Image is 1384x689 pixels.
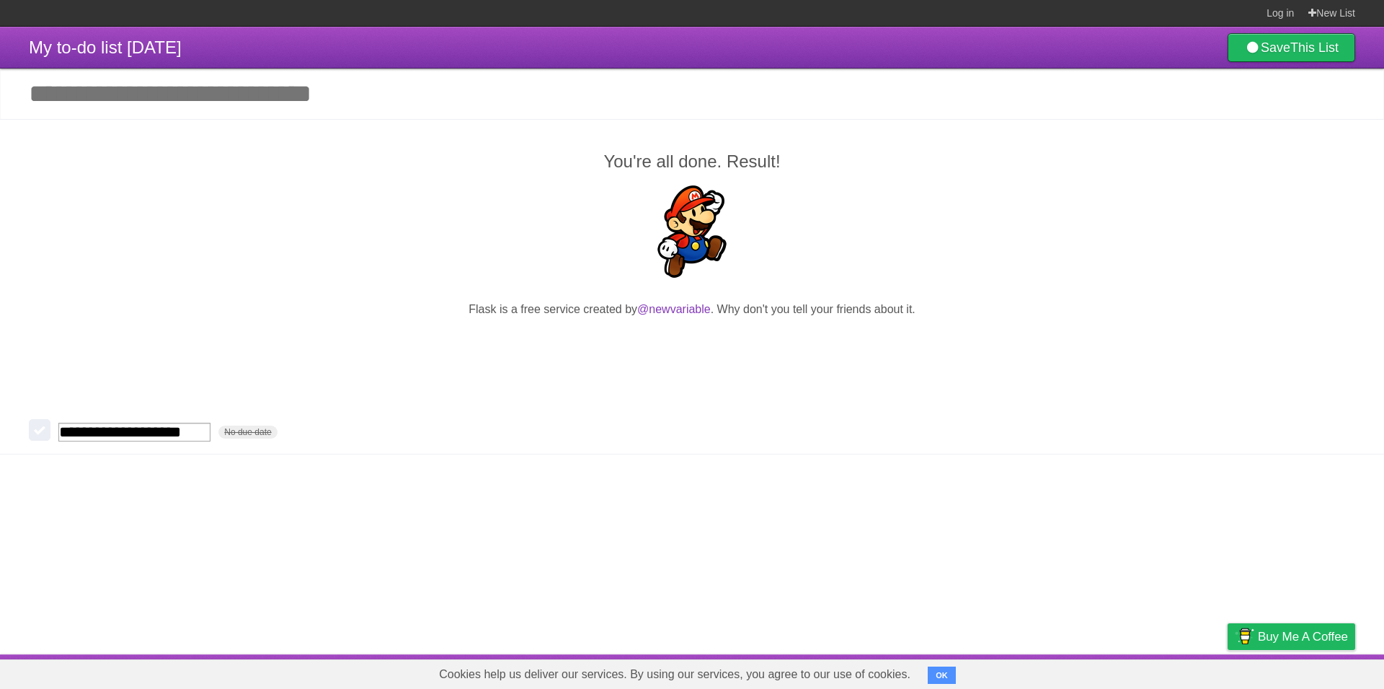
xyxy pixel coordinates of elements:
a: Privacy [1209,658,1246,685]
span: Cookies help us deliver our services. By using our services, you agree to our use of cookies. [425,660,925,689]
button: OK [928,667,956,684]
a: Terms [1160,658,1192,685]
span: No due date [218,426,277,439]
p: Flask is a free service created by . Why don't you tell your friends about it. [29,301,1355,318]
span: My to-do list [DATE] [29,38,182,57]
a: Buy me a coffee [1228,623,1355,650]
label: Done [29,419,50,441]
iframe: X Post Button [666,336,718,356]
img: Buy me a coffee [1235,624,1254,649]
span: Buy me a coffee [1258,624,1348,649]
a: About [1036,658,1066,685]
h2: You're all done. Result! [29,149,1355,175]
a: Suggest a feature [1264,658,1355,685]
a: @newvariable [637,303,711,315]
b: This List [1290,40,1339,55]
a: SaveThis List [1228,33,1355,62]
img: Super Mario [646,185,738,278]
a: Developers [1083,658,1142,685]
